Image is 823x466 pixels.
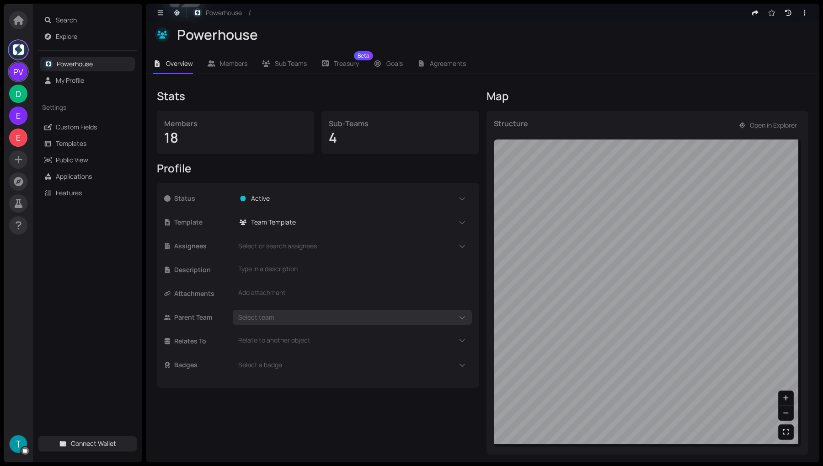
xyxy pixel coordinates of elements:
[38,97,137,118] div: Settings
[220,59,247,68] span: Members
[16,129,21,147] span: E
[734,118,802,133] button: Open in Explorer
[174,241,233,251] span: Assignees
[56,32,77,41] a: Explore
[16,107,21,125] span: E
[56,139,86,148] a: Templates
[56,155,88,164] a: Public View
[56,188,82,197] a: Features
[56,172,92,181] a: Applications
[174,193,233,204] span: Status
[235,312,274,322] span: Select team
[251,217,296,227] span: Team Template
[164,118,307,129] div: Members
[16,85,21,103] span: D
[13,63,23,81] span: PV
[329,118,471,129] div: Sub-Teams
[177,26,807,43] div: Powerhouse
[386,59,403,68] span: Goals
[57,59,93,68] a: Powerhouse
[38,436,137,451] button: Connect Wallet
[206,8,242,18] span: Powerhouse
[235,241,317,251] span: Select or search assignees
[188,5,246,20] button: Powerhouse
[174,217,233,227] span: Template
[329,129,471,146] div: 4
[235,335,310,345] span: Relate to another object
[174,336,233,346] span: Relates To
[494,118,528,139] div: Structure
[10,41,27,59] img: H5odR_dyC6.jpeg
[157,89,479,103] div: Stats
[71,439,116,449] span: Connect Wallet
[275,59,307,68] span: Sub Teams
[174,265,233,275] span: Description
[157,161,479,176] div: Profile
[354,51,373,60] sup: Beta
[238,264,466,274] div: Type in a description
[334,60,359,67] span: Treasury
[233,285,472,300] div: Add attachment
[56,76,84,85] a: My Profile
[174,289,233,299] span: Attachments
[56,123,97,131] a: Custom Fields
[750,120,797,130] span: Open in Explorer
[251,193,270,204] span: Active
[193,9,202,17] img: wZhYy7DHWu.jpeg
[174,312,233,322] span: Parent Team
[235,360,282,370] span: Select a badge
[164,129,307,146] div: 18
[486,89,809,103] div: Map
[166,59,193,68] span: Overview
[174,360,233,370] span: Badges
[10,435,27,453] img: AATXAJx6RAYcmnVes3fCptJ6SItoEMN8sXerL8_Owv2L=s500
[42,102,117,112] span: Settings
[430,59,466,68] span: Agreements
[56,13,132,27] span: Search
